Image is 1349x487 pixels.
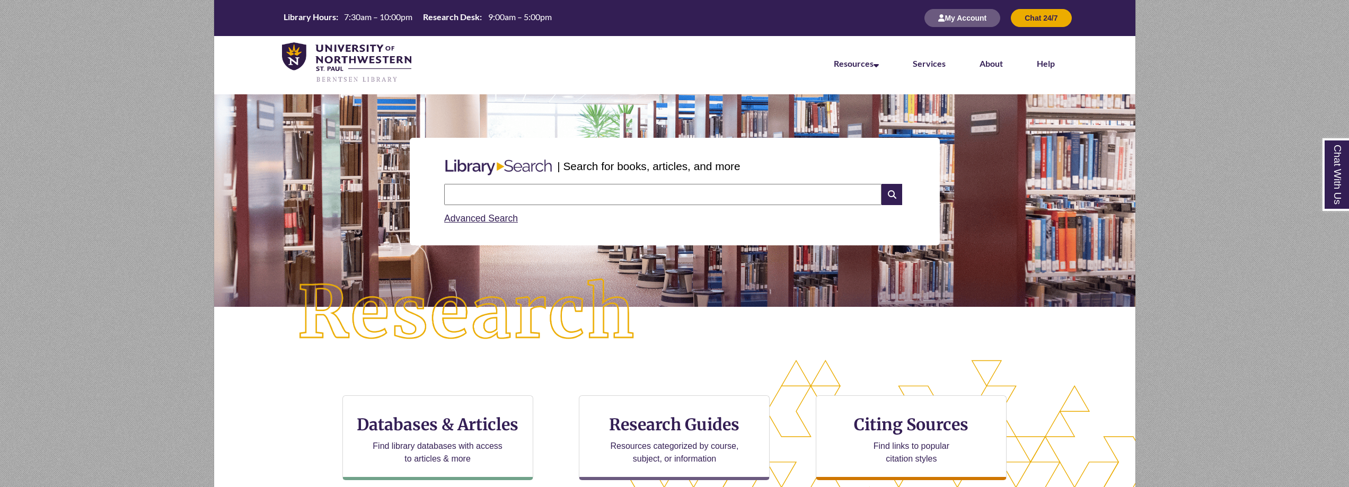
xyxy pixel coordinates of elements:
button: Chat 24/7 [1011,9,1071,27]
a: Chat 24/7 [1011,13,1071,22]
a: Citing Sources Find links to popular citation styles [816,395,1007,480]
span: 9:00am – 5:00pm [488,12,552,22]
h3: Databases & Articles [351,414,524,435]
a: Research Guides Resources categorized by course, subject, or information [579,395,770,480]
span: 7:30am – 10:00pm [344,12,412,22]
img: Research [260,241,674,385]
img: Libary Search [440,155,557,180]
button: My Account [924,9,1000,27]
th: Library Hours: [279,11,340,23]
img: UNWSP Library Logo [282,42,412,84]
a: Databases & Articles Find library databases with access to articles & more [342,395,533,480]
a: About [980,58,1003,68]
h3: Research Guides [588,414,761,435]
a: Resources [834,58,879,68]
p: Find links to popular citation styles [860,440,963,465]
i: Search [881,184,902,205]
h3: Citing Sources [847,414,976,435]
p: Resources categorized by course, subject, or information [605,440,744,465]
th: Research Desk: [419,11,483,23]
a: Hours Today [279,11,556,25]
a: Help [1037,58,1055,68]
table: Hours Today [279,11,556,24]
a: My Account [924,13,1000,22]
a: Services [913,58,946,68]
p: | Search for books, articles, and more [557,158,740,174]
a: Advanced Search [444,213,518,224]
p: Find library databases with access to articles & more [368,440,507,465]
